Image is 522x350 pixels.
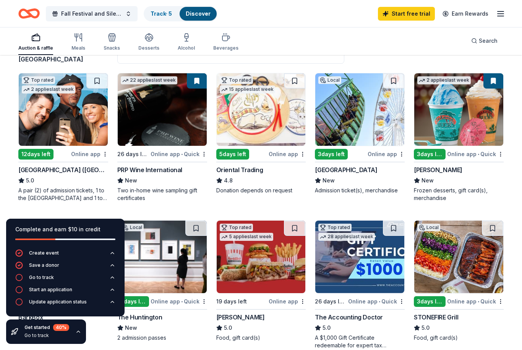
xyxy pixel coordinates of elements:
div: 26 days left [315,297,347,306]
div: Local [417,224,440,231]
div: 28 applies last week [318,233,375,241]
button: Search [465,33,504,48]
span: 4.8 [224,176,233,185]
div: Go to track [24,332,69,339]
span: • [379,298,380,305]
div: PRP Wine International [117,165,182,174]
button: Fall Festival and Silent Auction [46,6,138,21]
a: Image for PRP Wine International22 applieslast week26 days leftOnline app•QuickPRP Wine Internati... [117,73,207,202]
div: Food, gift card(s) [414,334,504,342]
span: • [478,151,479,157]
a: Image for Bahama Buck's2 applieslast week3days leftOnline app•Quick[PERSON_NAME]NewFrozen dessert... [414,73,504,202]
button: Start an application [15,286,115,298]
div: The Accounting Doctor [315,313,383,322]
div: [GEOGRAPHIC_DATA] [315,165,377,174]
div: Online app Quick [348,297,405,306]
div: 12 days left [18,149,53,160]
div: Donation depends on request [216,187,306,194]
div: Complete and earn $10 in credit [15,225,115,234]
div: [GEOGRAPHIC_DATA] ([GEOGRAPHIC_DATA]) [18,165,108,174]
button: Desserts [138,30,159,55]
div: A $1,000 Gift Certificate redeemable for expert tax preparation or tax resolution services—recipi... [315,334,405,349]
span: 5.0 [323,323,331,332]
img: Image for The Huntington [118,221,207,293]
div: STONEFIRE Grill [414,313,458,322]
div: Top rated [318,224,352,231]
button: Auction & raffle [18,30,53,55]
a: Start free trial [378,7,435,21]
button: Go to track [15,274,115,286]
button: Update application status [15,298,115,310]
button: Create event [15,249,115,261]
div: Top rated [220,224,253,231]
button: Beverages [213,30,238,55]
div: Top rated [22,76,55,84]
div: Desserts [138,45,159,51]
div: Save a donor [29,262,59,268]
div: Online app Quick [151,149,207,159]
img: Image for Portillo's [217,221,306,293]
a: Image for Oriental TradingTop rated15 applieslast week5days leftOnline appOriental Trading4.8Dona... [216,73,306,194]
div: 26 days left [117,150,149,159]
div: Online app [368,149,405,159]
a: Image for The HuntingtonLocal3days leftOnline app•QuickThe HuntingtonNew2 admission passes [117,220,207,342]
img: Image for Oriental Trading [217,73,306,146]
img: Image for Bahama Buck's [414,73,503,146]
div: Auction & raffle [18,45,53,51]
a: Discover [186,10,211,17]
div: 22 applies last week [121,76,177,84]
div: Food, gift card(s) [216,334,306,342]
a: Earn Rewards [438,7,493,21]
span: Fall Festival and Silent Auction [61,9,122,18]
div: Online app Quick [151,297,207,306]
a: Image for STONEFIRE GrillLocal3days leftOnline app•QuickSTONEFIRE Grill5.0Food, gift card(s) [414,220,504,342]
span: 5.0 [421,323,430,332]
div: Admission ticket(s), merchandise [315,187,405,194]
span: • [181,151,183,157]
div: A pair (2) of admission tickets, 1 to the [GEOGRAPHIC_DATA] and 1 to the [GEOGRAPHIC_DATA] [18,187,108,202]
div: [PERSON_NAME] [414,165,462,174]
a: Image for Portillo'sTop rated5 applieslast week19 days leftOnline app[PERSON_NAME]5.0Food, gift c... [216,220,306,342]
div: 5 days left [216,149,249,160]
div: Online app [269,297,306,306]
div: Online app Quick [447,149,504,159]
div: Top rated [220,76,253,84]
button: Alcohol [178,30,195,55]
div: Go to track [29,274,54,281]
div: Online app [71,149,108,159]
a: Image for The Accounting DoctorTop rated28 applieslast week26 days leftOnline app•QuickThe Accoun... [315,220,405,349]
div: 3 days left [414,149,446,160]
div: Meals [71,45,85,51]
div: Online app [269,149,306,159]
span: New [323,176,335,185]
div: 40 % [53,324,69,331]
a: Track· 5 [151,10,172,17]
span: • [478,298,479,305]
button: Meals [71,30,85,55]
span: New [421,176,434,185]
img: Image for PRP Wine International [118,73,207,146]
a: Image for Hollywood Wax Museum (Hollywood)Top rated2 applieslast week12days leftOnline app[GEOGRA... [18,73,108,202]
span: 5.0 [26,176,34,185]
span: 5.0 [224,323,232,332]
div: The Huntington [117,313,162,322]
div: Snacks [104,45,120,51]
a: Image for Pacific ParkLocal3days leftOnline app[GEOGRAPHIC_DATA]NewAdmission ticket(s), merchandise [315,73,405,194]
div: Local [121,224,144,231]
button: Save a donor [15,261,115,274]
div: Update application status [29,299,87,305]
div: Two in-home wine sampling gift certificates [117,187,207,202]
div: 3 days left [315,149,348,160]
button: Track· 5Discover [144,6,217,21]
div: Local [318,76,341,84]
img: Image for The Accounting Doctor [315,221,404,293]
div: Frozen desserts, gift card(s), merchandise [414,187,504,202]
div: Start an application [29,287,72,293]
div: Online app Quick [447,297,504,306]
div: Oriental Trading [216,165,263,174]
div: 3 days left [117,296,149,307]
div: Beverages [213,45,238,51]
div: 15 applies last week [220,85,275,94]
div: 3 days left [414,296,446,307]
span: New [125,323,137,332]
